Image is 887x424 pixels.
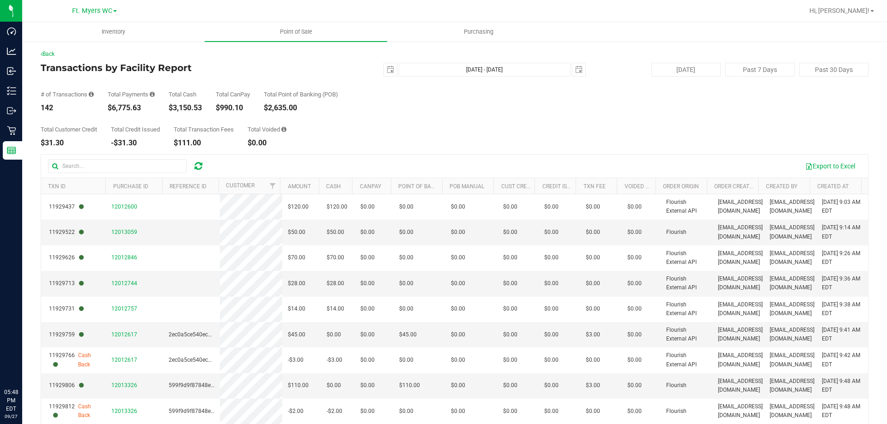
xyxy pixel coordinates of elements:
span: 12012757 [111,305,137,312]
span: [EMAIL_ADDRESS][DOMAIN_NAME] [770,402,814,420]
span: Flourish External API [666,249,707,267]
a: POB Manual [450,183,484,190]
span: $0.00 [503,203,517,211]
div: Total Credit Issued [111,126,160,132]
inline-svg: Inbound [7,66,16,76]
span: $0.00 [451,228,465,237]
span: $0.00 [503,228,517,237]
a: Voided Payment [625,183,670,190]
span: 599f9d9f87848eadec7eefaac0a93655 [169,382,265,388]
span: $0.00 [544,356,559,364]
span: $0.00 [627,330,642,339]
a: Order Origin [663,183,699,190]
span: $0.00 [399,253,413,262]
span: $0.00 [503,330,517,339]
a: Back [41,51,55,57]
span: 12013326 [111,382,137,388]
span: $0.00 [586,228,600,237]
span: $0.00 [327,381,341,390]
a: Point of Sale [205,22,387,42]
span: $0.00 [451,203,465,211]
div: $0.00 [248,139,286,147]
span: $3.00 [586,330,600,339]
span: $0.00 [360,305,375,313]
span: $0.00 [451,305,465,313]
span: $0.00 [627,407,642,416]
span: $0.00 [627,203,642,211]
button: [DATE] [651,63,721,77]
span: $0.00 [586,279,600,288]
div: $3,150.53 [169,104,202,112]
span: [EMAIL_ADDRESS][DOMAIN_NAME] [770,223,814,241]
span: select [384,63,397,76]
div: # of Transactions [41,91,94,97]
span: Purchasing [451,28,506,36]
span: Flourish [666,381,687,390]
span: [EMAIL_ADDRESS][DOMAIN_NAME] [770,300,814,318]
span: select [572,63,585,76]
span: [DATE] 9:38 AM EDT [822,300,863,318]
span: $0.00 [360,407,375,416]
div: $990.10 [216,104,250,112]
span: $0.00 [544,330,559,339]
span: 12012744 [111,280,137,287]
span: $0.00 [544,203,559,211]
a: TXN ID [48,183,66,190]
span: 12013326 [111,408,137,414]
span: $0.00 [399,407,413,416]
input: Search... [48,159,187,173]
span: $120.00 [288,203,309,211]
span: $0.00 [399,305,413,313]
inline-svg: Inventory [7,86,16,96]
div: Total Point of Banking (POB) [264,91,338,97]
i: Sum of all successful, non-voided payment transaction amounts, excluding tips and transaction fees. [150,91,155,97]
span: $70.00 [327,253,344,262]
span: $0.00 [627,381,642,390]
inline-svg: Analytics [7,47,16,56]
span: 2ec0a5ce540ec2ad55575428319e5d68 [169,357,269,363]
span: Point of Sale [267,28,325,36]
span: 11929522 [49,228,84,237]
span: $0.00 [586,305,600,313]
inline-svg: Outbound [7,106,16,115]
span: Hi, [PERSON_NAME]! [809,7,869,14]
span: $0.00 [503,356,517,364]
span: $0.00 [586,253,600,262]
span: $0.00 [544,407,559,416]
span: [EMAIL_ADDRESS][DOMAIN_NAME] [718,275,763,292]
div: Total Payments [108,91,155,97]
iframe: Resource center [9,350,37,378]
span: $0.00 [544,228,559,237]
span: $70.00 [288,253,305,262]
span: [DATE] 9:36 AM EDT [822,275,863,292]
span: $0.00 [399,279,413,288]
span: $0.00 [360,228,375,237]
a: CanPay [360,183,381,190]
a: Purchasing [387,22,570,42]
span: $0.00 [627,279,642,288]
span: 2ec0a5ce540ec2ad55575428319e5d68 [169,331,269,338]
p: 05:48 PM EDT [4,388,18,413]
span: $28.00 [288,279,305,288]
inline-svg: Retail [7,126,16,135]
span: 11929766 [49,351,78,369]
span: $0.00 [360,381,375,390]
span: Flourish External API [666,326,707,343]
span: $0.00 [360,356,375,364]
span: -$3.00 [327,356,342,364]
h4: Transactions by Facility Report [41,63,316,73]
a: Credit Issued [542,183,581,190]
span: $0.00 [503,253,517,262]
span: $50.00 [288,228,305,237]
a: Cash [326,183,341,190]
span: $0.00 [503,279,517,288]
a: Amount [288,183,311,190]
span: 12012846 [111,254,137,261]
div: -$31.30 [111,139,160,147]
div: Total Customer Credit [41,126,97,132]
span: 12012600 [111,203,137,210]
span: [DATE] 9:48 AM EDT [822,377,863,394]
span: 11929812 [49,402,78,420]
span: $0.00 [627,228,642,237]
div: $111.00 [174,139,234,147]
